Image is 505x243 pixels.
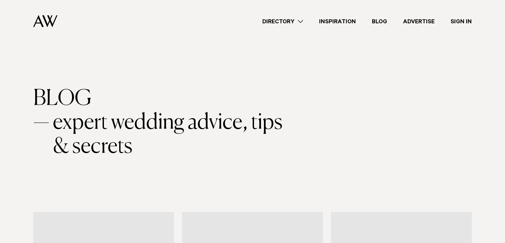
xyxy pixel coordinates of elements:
img: Auckland Weddings Logo [33,15,57,27]
a: Directory [254,17,311,26]
a: Inspiration [311,17,364,26]
span: expert wedding advice, tips & secrets [53,111,299,159]
a: Blog [364,17,395,26]
a: Advertise [395,17,443,26]
h1: BLOG [33,87,472,159]
span: — [33,111,49,159]
a: Sign In [443,17,480,26]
